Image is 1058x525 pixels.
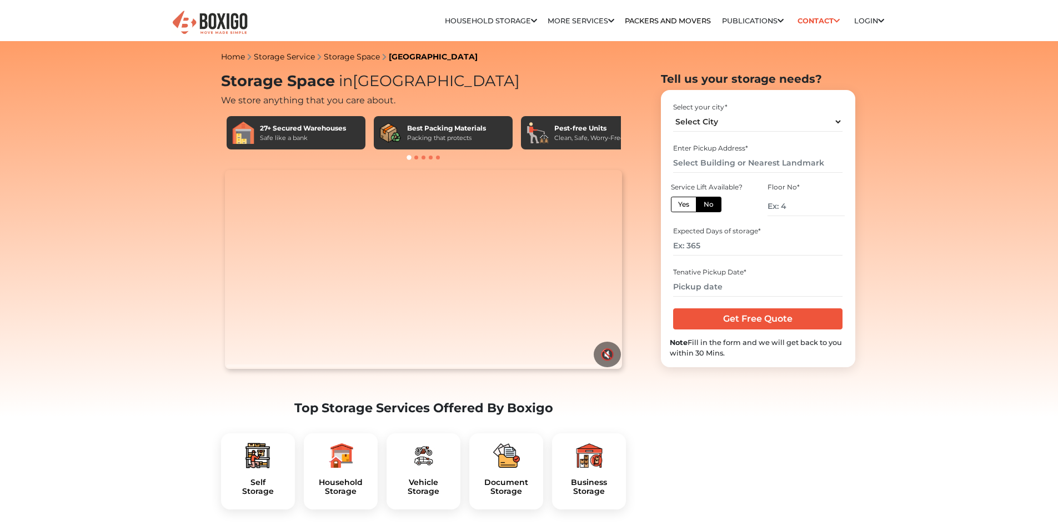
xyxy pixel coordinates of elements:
[493,442,520,469] img: boxigo_packers_and_movers_plan
[389,52,478,62] a: [GEOGRAPHIC_DATA]
[313,478,369,497] a: HouseholdStorage
[478,478,534,497] a: DocumentStorage
[407,133,486,143] div: Packing that protects
[478,478,534,497] h5: Document Storage
[221,52,245,62] a: Home
[445,17,537,25] a: Household Storage
[225,170,622,369] video: Your browser does not support the video tag.
[696,197,721,212] label: No
[171,9,249,37] img: Boxigo
[661,72,855,86] h2: Tell us your storage needs?
[854,17,884,25] a: Login
[244,442,271,469] img: boxigo_packers_and_movers_plan
[561,478,617,497] a: BusinessStorage
[221,95,395,106] span: We store anything that you care about.
[673,153,843,173] input: Select Building or Nearest Landmark
[673,277,843,297] input: Pickup date
[230,478,286,497] h5: Self Storage
[335,72,520,90] span: [GEOGRAPHIC_DATA]
[561,478,617,497] h5: Business Storage
[379,122,402,144] img: Best Packing Materials
[230,478,286,497] a: SelfStorage
[673,267,843,277] div: Tenative Pickup Date
[313,478,369,497] h5: Household Storage
[671,197,696,212] label: Yes
[260,133,346,143] div: Safe like a bank
[794,12,844,29] a: Contact
[407,123,486,133] div: Best Packing Materials
[625,17,711,25] a: Packers and Movers
[221,72,626,91] h1: Storage Space
[232,122,254,144] img: 27+ Secured Warehouses
[395,478,452,497] h5: Vehicle Storage
[673,226,843,236] div: Expected Days of storage
[671,182,748,192] div: Service Lift Available?
[673,308,843,329] input: Get Free Quote
[527,122,549,144] img: Pest-free Units
[673,236,843,256] input: Ex: 365
[673,102,843,112] div: Select your city
[254,52,315,62] a: Storage Service
[594,342,621,367] button: 🔇
[722,17,784,25] a: Publications
[670,337,846,358] div: Fill in the form and we will get back to you within 30 Mins.
[410,442,437,469] img: boxigo_packers_and_movers_plan
[670,338,688,347] b: Note
[260,123,346,133] div: 27+ Secured Warehouses
[327,442,354,469] img: boxigo_packers_and_movers_plan
[768,182,844,192] div: Floor No
[339,72,353,90] span: in
[221,401,626,416] h2: Top Storage Services Offered By Boxigo
[324,52,380,62] a: Storage Space
[395,478,452,497] a: VehicleStorage
[576,442,603,469] img: boxigo_packers_and_movers_plan
[673,143,843,153] div: Enter Pickup Address
[548,17,614,25] a: More services
[768,197,844,216] input: Ex: 4
[554,123,624,133] div: Pest-free Units
[554,133,624,143] div: Clean, Safe, Worry-Free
